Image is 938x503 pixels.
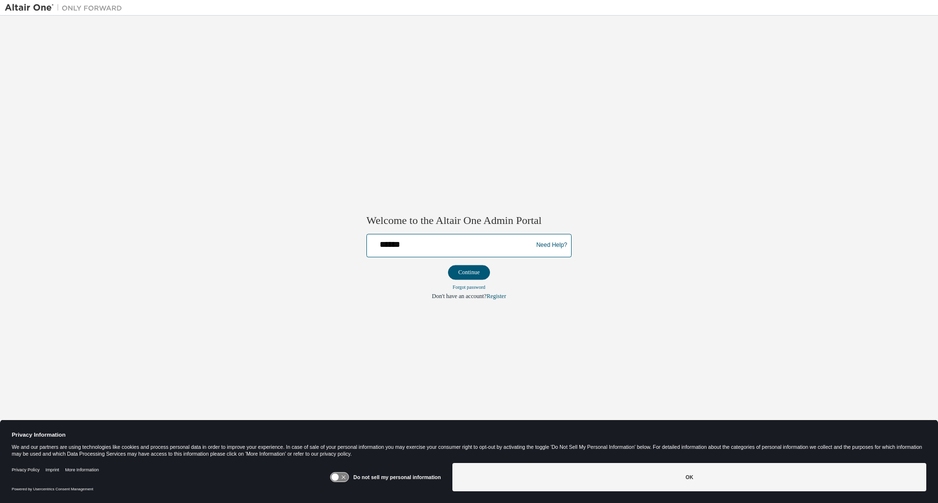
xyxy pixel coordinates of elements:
[432,293,487,300] span: Don't have an account?
[487,293,506,300] a: Register
[453,284,486,290] a: Forgot password
[5,3,127,13] img: Altair One
[366,214,572,228] h2: Welcome to the Altair One Admin Portal
[448,265,490,280] button: Continue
